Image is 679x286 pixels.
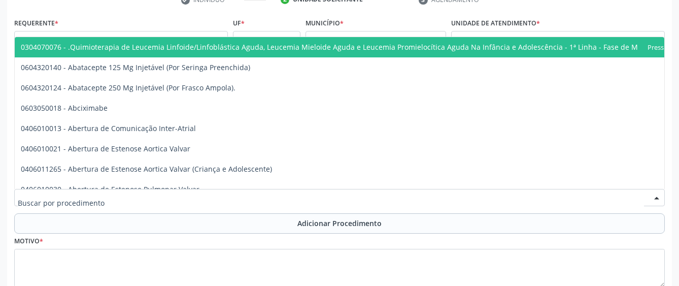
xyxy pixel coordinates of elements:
[14,213,665,234] button: Adicionar Procedimento
[451,15,540,31] label: Unidade de atendimento
[14,15,58,31] label: Requerente
[21,42,674,52] span: 0304070076 - .Quimioterapia de Leucemia Linfoide/Linfoblástica Aguda, Leucemia Mieloide Aguda e L...
[21,62,250,72] span: 0604320140 - Abatacepte 125 Mg Injetável (Por Seringa Preenchida)
[21,83,235,92] span: 0604320124 - Abatacepte 250 Mg Injetável (Por Frasco Ampola).
[18,193,644,213] input: Buscar por procedimento
[18,35,207,45] span: Médico(a)
[21,123,196,133] span: 0406010013 - Abertura de Comunicação Inter-Atrial
[21,144,190,153] span: 0406010021 - Abertura de Estenose Aortica Valvar
[309,35,425,45] span: [PERSON_NAME]
[305,15,344,31] label: Município
[297,218,382,229] span: Adicionar Procedimento
[21,103,108,113] span: 0603050018 - Abciximabe
[21,164,272,174] span: 0406011265 - Abertura de Estenose Aortica Valvar (Criança e Adolescente)
[455,35,644,45] span: Unidade de Saude da Familia das Pedras
[21,184,199,194] span: 0406010030 - Abertura de Estenose Pulmonar Valvar
[233,15,245,31] label: UF
[236,35,280,45] span: AL
[14,234,43,249] label: Motivo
